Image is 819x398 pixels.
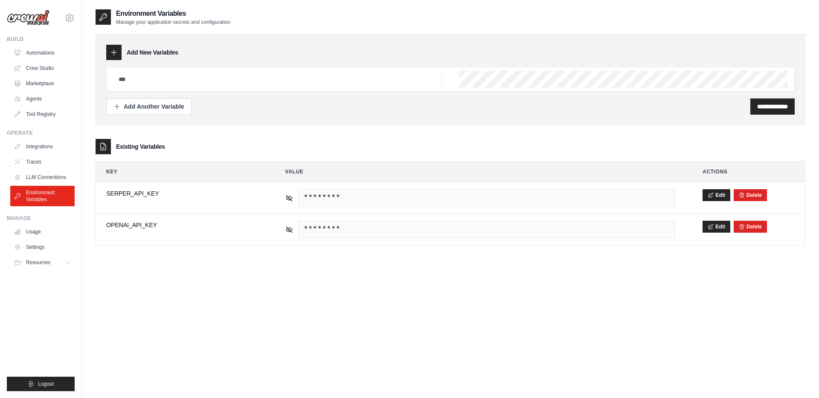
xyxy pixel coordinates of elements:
span: OPENAI_API_KEY [106,221,258,229]
h3: Existing Variables [116,142,165,151]
img: Logo [7,10,49,26]
button: Edit [703,189,730,201]
a: Settings [10,240,75,254]
a: LLM Connections [10,170,75,184]
p: Manage your application secrets and configuration [116,19,230,26]
a: Crew Studio [10,61,75,75]
span: SERPER_API_KEY [106,189,258,198]
button: Add Another Variable [106,98,192,115]
a: Environment Variables [10,186,75,206]
div: Operate [7,130,75,136]
th: Value [275,162,686,182]
span: Resources [26,259,50,266]
th: Actions [692,162,805,182]
button: Edit [703,221,730,233]
a: Marketplace [10,77,75,90]
h3: Add New Variables [127,48,178,57]
span: Logout [38,381,54,387]
a: Integrations [10,140,75,153]
div: Manage [7,215,75,222]
button: Resources [10,256,75,269]
iframe: Chat Widget [776,357,819,398]
a: Tool Registry [10,107,75,121]
button: Logout [7,377,75,391]
a: Traces [10,155,75,169]
a: Agents [10,92,75,106]
th: Key [96,162,268,182]
a: Usage [10,225,75,239]
a: Automations [10,46,75,60]
div: Build [7,36,75,43]
button: Delete [739,223,762,230]
h2: Environment Variables [116,9,230,19]
button: Delete [739,192,762,199]
div: Add Another Variable [113,102,184,111]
